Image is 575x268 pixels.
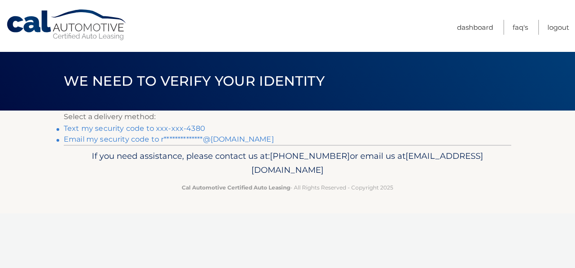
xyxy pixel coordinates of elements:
[70,149,505,178] p: If you need assistance, please contact us at: or email us at
[182,184,290,191] strong: Cal Automotive Certified Auto Leasing
[270,151,350,161] span: [PHONE_NUMBER]
[513,20,528,35] a: FAQ's
[6,9,128,41] a: Cal Automotive
[64,73,325,89] span: We need to verify your identity
[457,20,493,35] a: Dashboard
[64,124,205,133] a: Text my security code to xxx-xxx-4380
[64,111,511,123] p: Select a delivery method:
[70,183,505,192] p: - All Rights Reserved - Copyright 2025
[547,20,569,35] a: Logout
